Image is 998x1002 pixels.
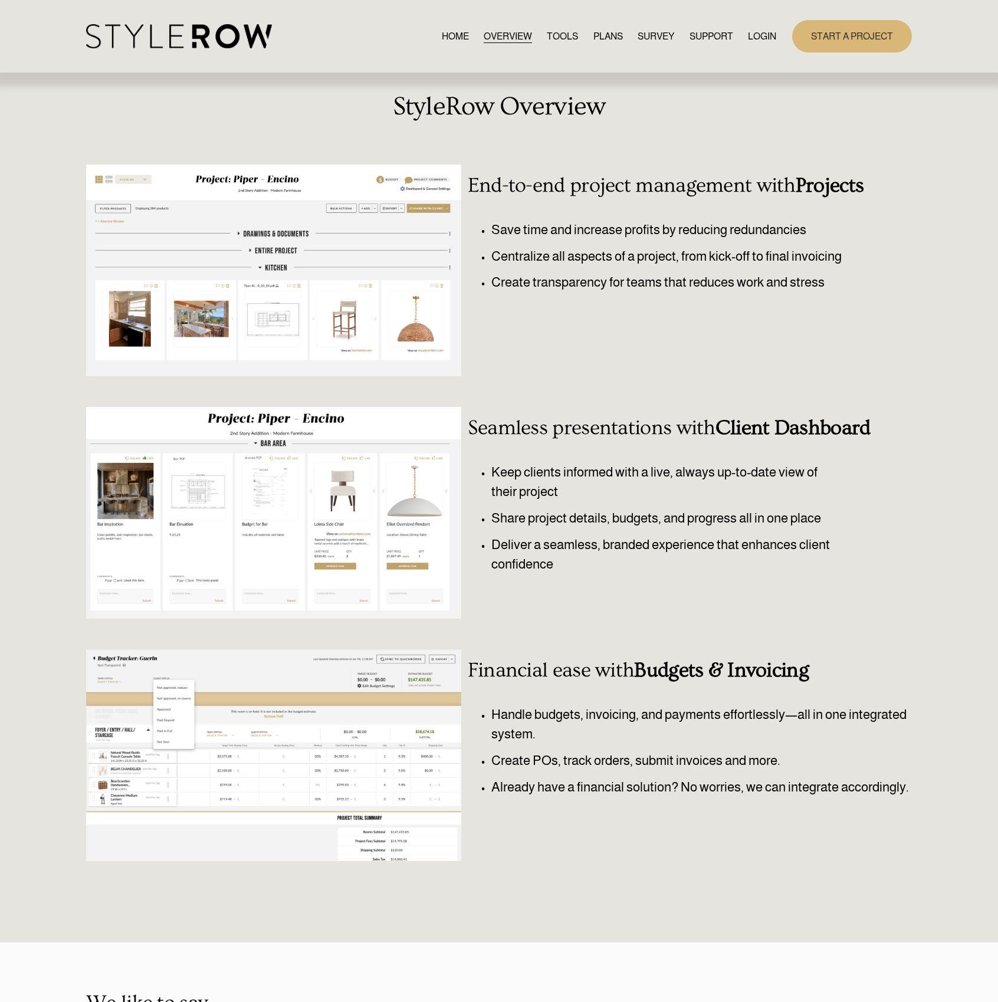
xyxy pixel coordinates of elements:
[491,462,843,502] p: Keep clients informed with a live, always up-to-date view of their project
[748,28,776,44] a: LOGIN
[690,29,733,44] span: SUPPORT
[491,777,912,797] p: Already have a financial solution? No worries, we can integrate accordingly.
[690,28,733,44] a: folder dropdown
[468,659,843,682] h3: Financial ease with
[468,174,877,198] h3: End-to-end project management with
[86,24,272,48] img: StyleRow
[468,416,877,440] h3: Seamless presentations with
[796,174,864,197] strong: Projects
[638,28,674,44] a: SURVEY
[491,535,843,574] p: Deliver a seamless, branded experience that enhances client confidence
[715,416,871,439] strong: Client Dashboard
[491,508,843,528] p: Share project details, budgets, and progress all in one place
[491,272,877,293] p: Create transparency for teams that reduces work and stress
[634,659,809,682] strong: Budgets & Invoicing
[491,751,912,771] p: Create POs, track orders, submit invoices and more.
[593,28,623,44] a: PLANS
[547,28,578,44] a: TOOLS
[491,247,877,267] p: Centralize all aspects of a project, from kick-off to final invoicing
[792,20,912,52] a: START A PROJECT
[491,705,912,744] p: Handle budgets, invoicing, and payments effortlessly—all in one integrated system.
[442,28,469,44] a: HOME
[491,220,877,240] p: Save time and increase profits by reducing redundancies
[484,28,532,44] a: OVERVIEW
[86,92,912,121] h2: StyleRow Overview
